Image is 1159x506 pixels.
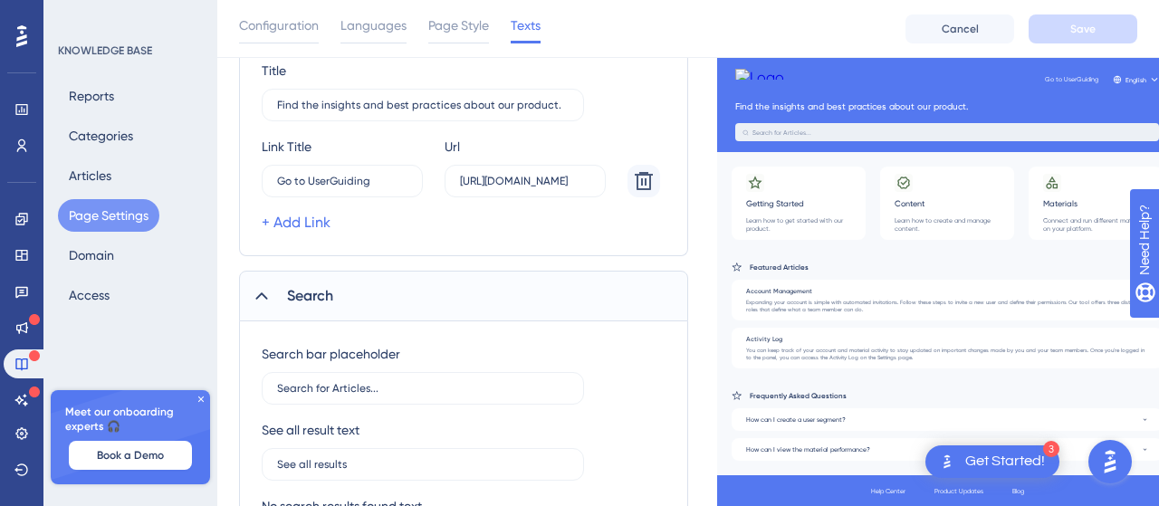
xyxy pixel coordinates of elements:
[1070,22,1096,36] span: Save
[1083,434,1137,489] iframe: UserGuiding AI Assistant Launcher
[262,212,330,234] a: + Add Link
[58,239,125,272] button: Domain
[277,382,569,395] input: Search for Articles...
[277,458,569,471] input: See all results
[460,175,590,187] input: https://www.example.com
[58,43,152,58] div: KNOWLEDGE BASE
[1043,441,1059,457] div: 3
[97,448,164,463] span: Book a Demo
[58,199,159,232] button: Page Settings
[905,14,1014,43] button: Cancel
[58,159,122,192] button: Articles
[58,279,120,311] button: Access
[43,5,113,26] span: Need Help?
[445,136,460,158] div: Url
[936,451,958,473] img: launcher-image-alternative-text
[58,80,125,112] button: Reports
[58,119,144,152] button: Categories
[239,14,319,36] span: Configuration
[262,136,311,158] div: Link Title
[262,419,359,441] div: See all result text
[65,405,196,434] span: Meet our onboarding experts 🎧
[277,175,407,187] input: Link Title
[511,14,541,36] span: Texts
[262,343,400,365] div: Search bar placeholder
[965,452,1045,472] div: Get Started!
[69,441,192,470] button: Book a Demo
[925,445,1059,478] div: Open Get Started! checklist, remaining modules: 3
[287,285,333,307] span: Search
[277,99,569,111] input: Find the insights and best practices about our product.
[942,22,979,36] span: Cancel
[340,14,407,36] span: Languages
[428,14,489,36] span: Page Style
[1029,14,1137,43] button: Save
[262,60,286,81] div: Title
